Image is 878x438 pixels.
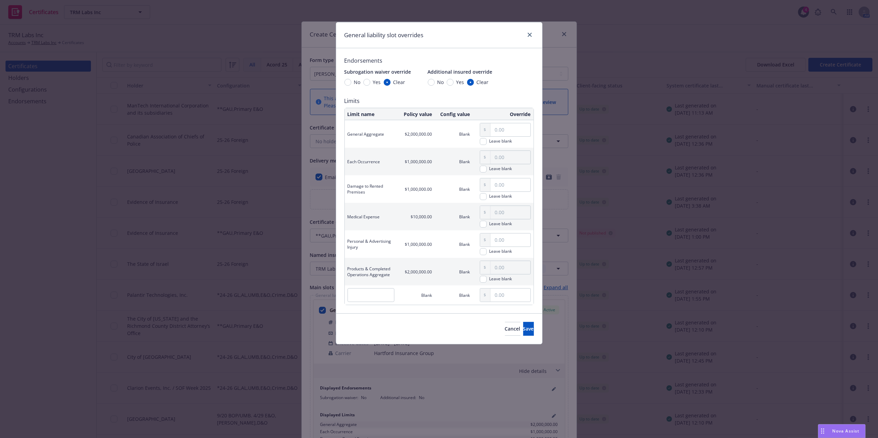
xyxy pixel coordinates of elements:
span: No [354,79,361,86]
span: No [437,79,444,86]
td: Products & Completed Operations Aggregate [345,258,397,285]
td: Each Occurrence [345,148,397,175]
input: Yes [447,79,454,86]
a: close [526,31,534,39]
button: Cancel [505,322,520,336]
span: Leave blank [489,276,512,283]
input: 0.00 [490,261,530,274]
span: Leave blank [489,221,512,228]
span: Yes [373,79,381,86]
td: Personal & Advertising Injury [345,230,397,258]
span: $1,000,000.00 [405,159,432,165]
button: Save [523,322,534,336]
th: Config value [435,108,473,120]
div: Leave blank [489,138,512,144]
span: Endorsements [344,56,534,65]
span: Cancel [505,325,520,332]
span: $2,000,000.00 [405,131,432,137]
input: No [428,79,435,86]
input: Clear [384,79,391,86]
th: Override [473,108,534,120]
input: 0.00 [490,123,530,136]
span: Limits [344,97,534,105]
th: Limit name [345,108,397,120]
span: Leave blank [489,138,512,145]
td: Blank [435,230,473,258]
div: Drag to move [818,425,827,438]
span: Nova Assist [833,428,860,434]
input: 0.00 [490,206,530,219]
td: Blank [435,285,473,305]
span: Yes [456,79,464,86]
td: Blank [435,120,473,148]
span: Subrogation waiver override [344,69,411,75]
input: 0.00 [490,178,530,191]
th: Policy value [397,108,435,120]
input: No [344,79,351,86]
input: Yes [363,79,370,86]
h1: General liability slot overrides [344,31,424,40]
div: Leave blank [489,166,512,171]
input: Clear [467,79,474,86]
span: $1,000,000.00 [405,186,432,192]
span: Leave blank [489,248,512,255]
td: General Aggregate [345,120,397,148]
span: Additional insured override [428,69,493,75]
span: $2,000,000.00 [405,269,432,275]
td: Blank [435,203,473,230]
td: Blank [435,175,473,203]
td: Blank [435,148,473,175]
span: Clear [393,79,405,86]
div: Leave blank [489,221,512,227]
input: 0.00 [490,151,530,164]
input: 0.00 [490,289,530,302]
button: Nova Assist [818,424,866,438]
span: Leave blank [489,193,512,200]
td: Damage to Rented Premises [345,175,397,203]
td: Medical Expense [345,203,397,230]
div: Leave blank [489,248,512,254]
input: 0.00 [490,233,530,247]
td: Blank [435,258,473,285]
span: Leave blank [489,166,512,173]
span: Blank [422,292,432,298]
div: Leave blank [489,193,512,199]
div: Leave blank [489,276,512,282]
span: $10,000.00 [411,214,432,220]
span: Save [523,325,534,332]
span: $1,000,000.00 [405,241,432,247]
span: Clear [477,79,489,86]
